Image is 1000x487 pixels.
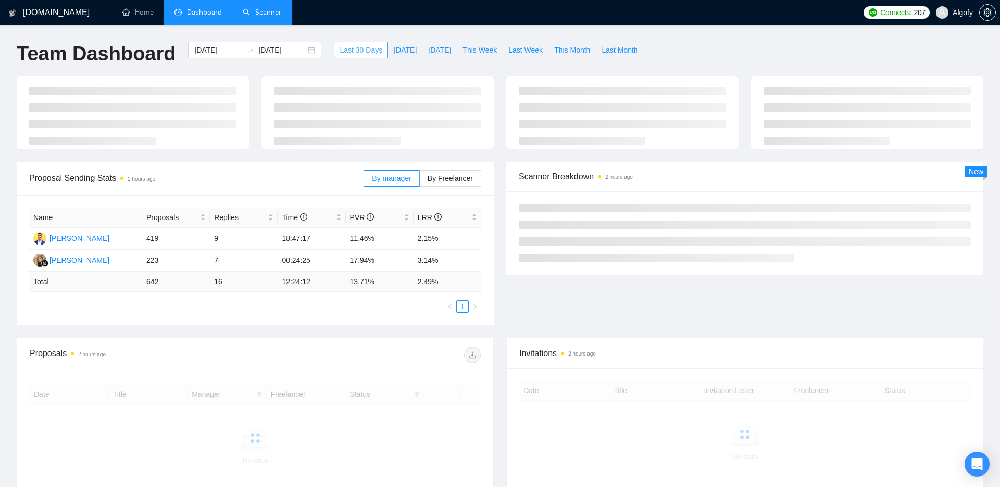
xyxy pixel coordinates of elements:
[367,213,374,221] span: info-circle
[29,208,142,228] th: Name
[965,452,990,477] div: Open Intercom Messenger
[444,300,456,313] button: left
[914,7,926,18] span: 207
[122,8,154,17] a: homeHome
[457,301,468,312] a: 1
[278,250,345,272] td: 00:24:25
[33,254,46,267] img: KY
[346,250,414,272] td: 17.94%
[939,9,946,16] span: user
[187,8,222,17] span: Dashboard
[447,303,453,310] span: left
[334,42,388,58] button: Last 30 Days
[979,4,996,21] button: setting
[33,234,109,242] a: BT[PERSON_NAME]
[969,167,983,176] span: New
[372,174,411,182] span: By manager
[210,208,278,228] th: Replies
[300,213,307,221] span: info-circle
[519,170,971,183] span: Scanner Breakdown
[880,7,911,18] span: Connects:
[428,174,473,182] span: By Freelancer
[414,250,481,272] td: 3.14%
[246,46,254,54] span: to
[33,255,109,264] a: KY[PERSON_NAME]
[41,260,48,267] img: gigradar-bm.png
[258,44,306,56] input: End date
[602,44,637,56] span: Last Month
[444,300,456,313] li: Previous Page
[146,212,198,223] span: Proposals
[278,272,345,292] td: 12:24:12
[519,347,970,360] span: Invitations
[128,176,155,182] time: 2 hours ago
[9,5,16,21] img: logo
[17,42,176,66] h1: Team Dashboard
[243,8,281,17] a: searchScanner
[469,300,481,313] li: Next Page
[142,228,210,250] td: 419
[869,8,877,17] img: upwork-logo.png
[428,44,451,56] span: [DATE]
[49,254,109,266] div: [PERSON_NAME]
[142,250,210,272] td: 223
[605,174,633,180] time: 2 hours ago
[422,42,457,58] button: [DATE]
[33,232,46,245] img: BT
[418,213,442,222] span: LRR
[210,272,278,292] td: 16
[282,213,307,222] span: Time
[414,272,481,292] td: 2.49 %
[174,8,182,16] span: dashboard
[340,44,382,56] span: Last 30 Days
[457,42,503,58] button: This Week
[434,213,442,221] span: info-circle
[463,44,497,56] span: This Week
[30,347,255,363] div: Proposals
[210,250,278,272] td: 7
[508,44,543,56] span: Last Week
[554,44,590,56] span: This Month
[548,42,596,58] button: This Month
[29,272,142,292] td: Total
[568,351,596,357] time: 2 hours ago
[49,233,109,244] div: [PERSON_NAME]
[142,208,210,228] th: Proposals
[394,44,417,56] span: [DATE]
[29,172,364,185] span: Proposal Sending Stats
[142,272,210,292] td: 642
[214,212,266,223] span: Replies
[278,228,345,250] td: 18:47:17
[503,42,548,58] button: Last Week
[469,300,481,313] button: right
[388,42,422,58] button: [DATE]
[210,228,278,250] td: 9
[78,351,106,357] time: 2 hours ago
[979,8,996,17] a: setting
[472,303,478,310] span: right
[346,272,414,292] td: 13.71 %
[194,44,242,56] input: Start date
[246,46,254,54] span: swap-right
[596,42,643,58] button: Last Month
[456,300,469,313] li: 1
[346,228,414,250] td: 11.46%
[350,213,374,222] span: PVR
[414,228,481,250] td: 2.15%
[980,8,995,17] span: setting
